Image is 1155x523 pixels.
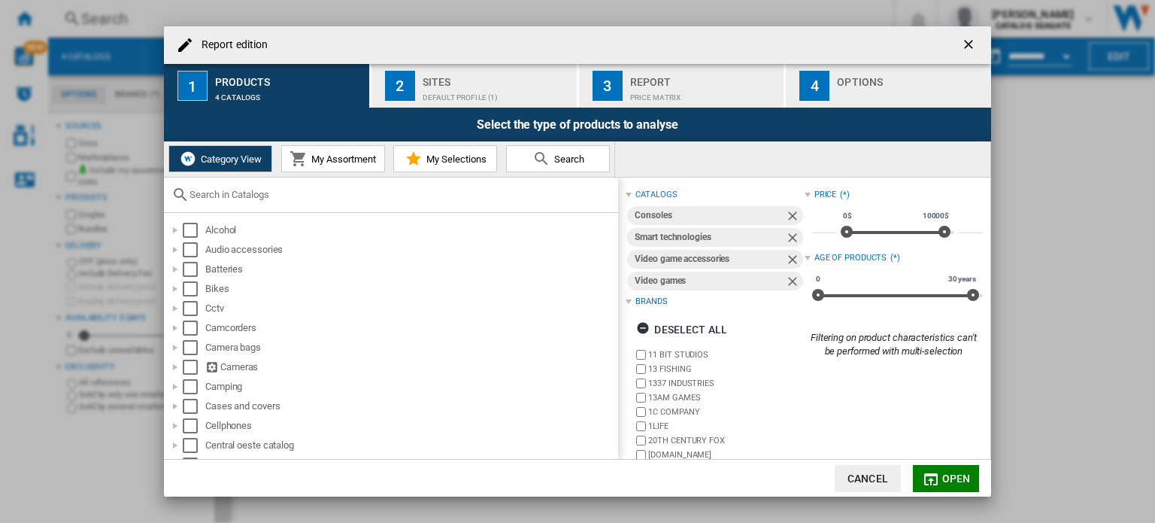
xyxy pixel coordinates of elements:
md-checkbox: Select [183,281,205,296]
md-checkbox: Select [183,340,205,355]
div: Sites [423,70,571,86]
md-checkbox: Select [183,418,205,433]
md-checkbox: Select [183,360,205,375]
md-checkbox: Select [183,262,205,277]
div: Cases and covers [205,399,616,414]
div: Price [814,189,837,201]
span: Category View [197,154,262,165]
div: Report [630,70,778,86]
span: Open [942,473,971,485]
div: Cameras [205,360,616,375]
input: Search in Catalogs [189,189,611,200]
button: My Selections [393,145,497,172]
label: 13AM GAMES [648,392,804,403]
button: 4 Options [786,64,991,108]
span: 0$ [841,210,854,222]
input: brand.name [636,379,646,388]
div: Video game accessories [635,250,784,269]
button: Deselect all [632,316,732,343]
div: Cellphones [205,418,616,433]
md-checkbox: Select [183,399,205,414]
button: My Assortment [281,145,385,172]
button: Search [506,145,610,172]
div: Video games [635,272,784,290]
md-checkbox: Select [183,438,205,453]
div: 3 [593,71,623,101]
span: 0 [814,273,823,285]
label: 1LIFE [648,421,804,432]
span: 30 years [946,273,978,285]
button: 2 Sites Default profile (1) [371,64,578,108]
div: Camera bags [205,340,616,355]
div: Child care [205,458,616,473]
div: Products [215,70,363,86]
div: Smart technologies [635,228,784,247]
div: Cctv [205,301,616,316]
img: wiser-icon-white.png [179,150,197,168]
span: My Assortment [308,154,376,165]
ng-md-icon: Remove [785,230,803,248]
div: 4 [799,71,829,101]
div: 4 catalogs [215,86,363,102]
div: 2 [385,71,415,101]
label: 1C COMPANY [648,406,804,418]
md-checkbox: Select [183,458,205,473]
input: brand.name [636,450,646,460]
md-checkbox: Select [183,223,205,238]
label: 1337 INDUSTRIES [648,378,804,389]
input: brand.name [636,393,646,403]
div: Price Matrix [630,86,778,102]
md-checkbox: Select [183,321,205,336]
div: Camcorders [205,321,616,336]
div: Central oeste catalog [205,438,616,453]
md-checkbox: Select [183,242,205,257]
div: Default profile (1) [423,86,571,102]
input: brand.name [636,407,646,417]
ng-md-icon: Remove [785,208,803,227]
div: Batteries [205,262,616,277]
md-checkbox: Select [183,379,205,394]
div: Options [837,70,985,86]
div: Filtering on product characteristics can't be performed with multi-selection [805,331,983,358]
ng-md-icon: Remove [785,252,803,270]
button: Cancel [835,465,901,492]
div: Deselect all [636,316,727,343]
div: Select the type of products to analyse [164,108,991,141]
div: catalogs [635,189,677,201]
div: Alcohol [205,223,616,238]
label: 11 BIT STUDIOS [648,349,804,360]
button: 1 Products 4 catalogs [164,64,371,108]
md-checkbox: Select [183,301,205,316]
label: 13 FISHING [648,363,804,375]
label: [DOMAIN_NAME] [648,449,804,461]
label: 20TH CENTURY FOX [648,435,804,446]
button: Open [913,465,979,492]
span: 10000$ [920,210,951,222]
button: 3 Report Price Matrix [579,64,786,108]
ng-md-icon: getI18NText('BUTTONS.CLOSE_DIALOG') [961,37,979,55]
button: Category View [168,145,272,172]
h4: Report edition [194,38,268,53]
input: brand.name [636,421,646,431]
input: brand.name [636,436,646,445]
div: Camping [205,379,616,394]
div: Consoles [635,206,784,225]
div: Brands [635,296,667,308]
span: Search [550,154,584,165]
ng-md-icon: Remove [785,274,803,292]
button: getI18NText('BUTTONS.CLOSE_DIALOG') [955,30,985,60]
div: Bikes [205,281,616,296]
div: Audio accessories [205,242,616,257]
input: brand.name [636,364,646,374]
div: Age of products [814,252,887,264]
span: My Selections [423,154,487,165]
input: brand.name [636,350,646,360]
div: 1 [177,71,208,101]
